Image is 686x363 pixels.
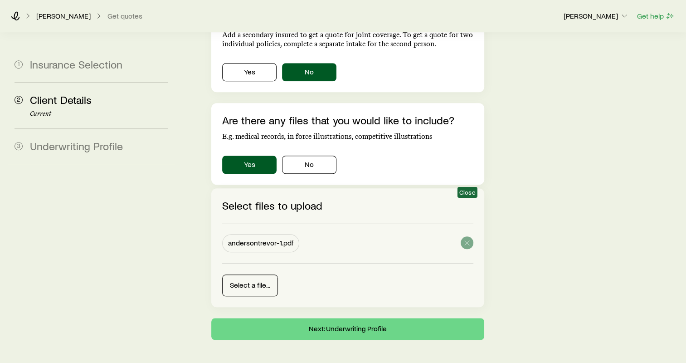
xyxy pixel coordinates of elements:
button: No [282,63,336,81]
button: No [282,156,336,174]
span: andersontrevor-1.pdf [228,238,293,247]
button: [PERSON_NAME] [563,11,629,22]
button: Select a file... [222,275,278,296]
button: Get quotes [107,12,143,20]
button: Yes [222,156,277,174]
span: Insurance Selection [30,58,122,71]
button: Next: Underwriting Profile [211,318,484,340]
p: Current [30,110,168,118]
p: [PERSON_NAME] [36,11,91,20]
span: Client Details [30,93,92,106]
p: Add a secondary insured to get a quote for joint coverage. To get a quote for two individual poli... [222,30,473,49]
p: Select files to upload [222,199,473,212]
button: Get help [637,11,675,21]
p: Are there any files that you would like to include? [222,114,473,127]
button: Yes [222,63,277,81]
span: 3 [15,142,23,150]
span: Underwriting Profile [30,139,123,152]
p: E.g. medical records, in force illustrations, competitive illustrations [222,132,473,141]
span: Close [459,189,476,196]
p: [PERSON_NAME] [564,11,629,20]
span: 1 [15,60,23,69]
span: 2 [15,96,23,104]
